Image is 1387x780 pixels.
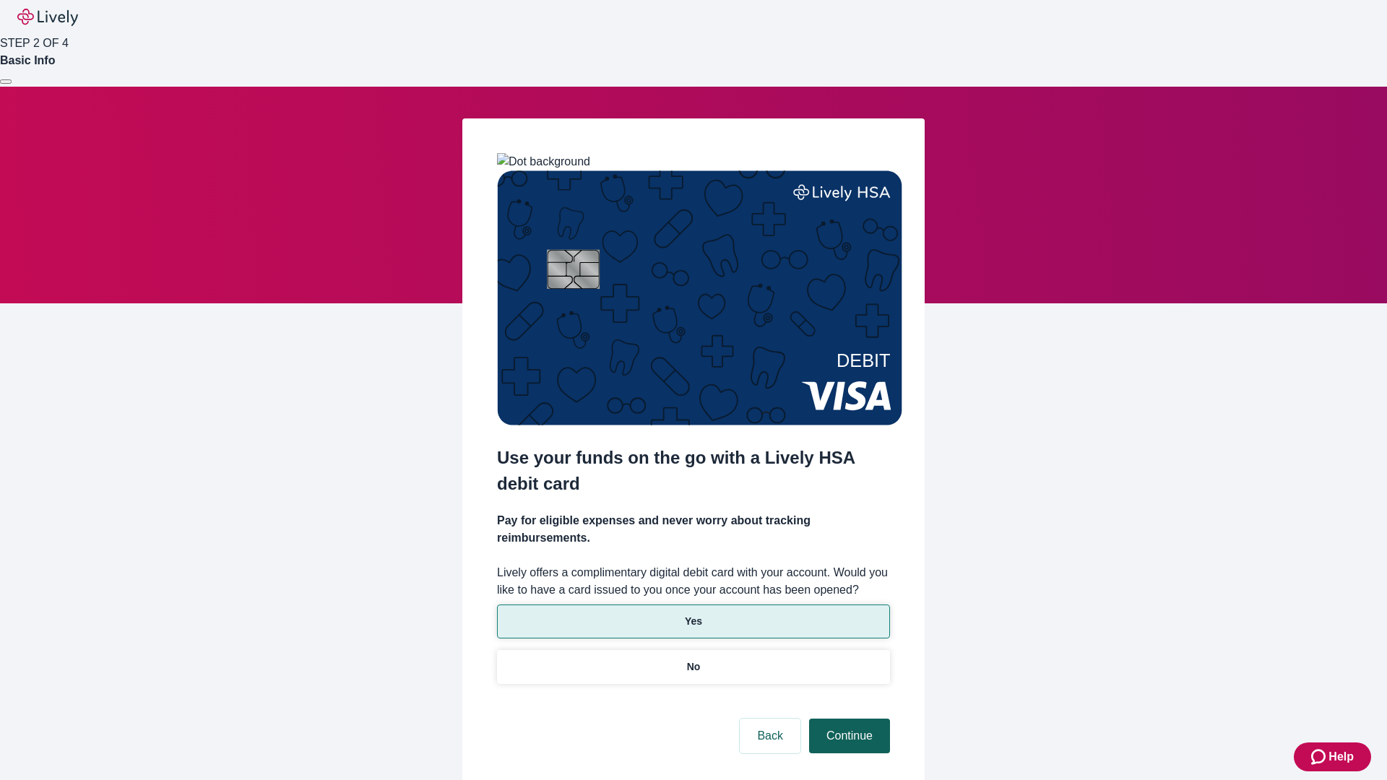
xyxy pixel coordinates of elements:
[497,445,890,497] h2: Use your funds on the go with a Lively HSA debit card
[497,153,590,170] img: Dot background
[497,170,902,425] img: Debit card
[685,614,702,629] p: Yes
[1294,742,1371,771] button: Zendesk support iconHelp
[497,604,890,638] button: Yes
[687,659,701,675] p: No
[809,719,890,753] button: Continue
[497,512,890,547] h4: Pay for eligible expenses and never worry about tracking reimbursements.
[497,650,890,684] button: No
[17,9,78,26] img: Lively
[1328,748,1354,766] span: Help
[740,719,800,753] button: Back
[1311,748,1328,766] svg: Zendesk support icon
[497,564,890,599] label: Lively offers a complimentary digital debit card with your account. Would you like to have a card...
